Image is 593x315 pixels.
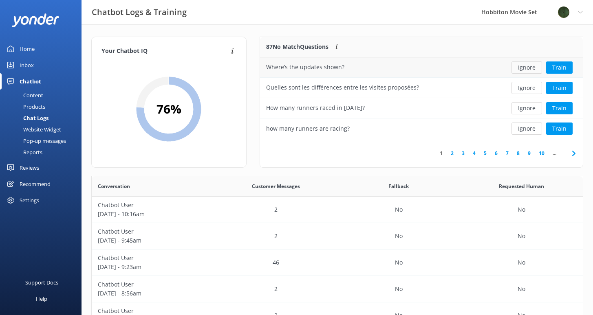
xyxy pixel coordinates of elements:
[266,83,419,92] div: Quelles sont les différences entre les visites proposées?
[260,57,583,78] div: row
[20,176,51,192] div: Recommend
[5,101,45,112] div: Products
[511,122,542,135] button: Ignore
[98,210,208,219] p: [DATE] - 10:16am
[518,258,525,267] p: No
[98,201,208,210] p: Chatbot User
[98,280,208,289] p: Chatbot User
[92,197,583,223] div: row
[524,149,535,157] a: 9
[92,276,583,302] div: row
[395,232,403,241] p: No
[92,249,583,276] div: row
[469,149,480,157] a: 4
[252,182,300,190] span: Customer Messages
[98,289,208,298] p: [DATE] - 8:56am
[518,284,525,293] p: No
[388,182,409,190] span: Fallback
[98,227,208,236] p: Chatbot User
[260,57,583,139] div: grid
[558,6,570,18] img: 34-1720495293.png
[5,101,82,112] a: Products
[499,182,544,190] span: Requested Human
[274,284,278,293] p: 2
[546,61,573,74] button: Train
[395,258,403,267] p: No
[395,205,403,214] p: No
[518,232,525,241] p: No
[5,135,82,147] a: Pop-up messages
[5,112,82,124] a: Chat Logs
[273,258,279,267] p: 46
[266,42,328,51] p: 87 No Match Questions
[491,149,502,157] a: 6
[98,262,208,271] p: [DATE] - 9:23am
[20,73,41,90] div: Chatbot
[436,149,447,157] a: 1
[266,103,365,112] div: How many runners raced in [DATE]?
[20,57,34,73] div: Inbox
[25,274,58,291] div: Support Docs
[395,284,403,293] p: No
[98,236,208,245] p: [DATE] - 9:45am
[458,149,469,157] a: 3
[546,82,573,94] button: Train
[549,149,560,157] span: ...
[5,124,61,135] div: Website Widget
[5,147,42,158] div: Reports
[5,112,48,124] div: Chat Logs
[546,102,573,114] button: Train
[20,160,39,176] div: Reviews
[513,149,524,157] a: 8
[5,135,66,147] div: Pop-up messages
[260,78,583,98] div: row
[157,99,181,119] h2: 76 %
[274,232,278,241] p: 2
[480,149,491,157] a: 5
[535,149,549,157] a: 10
[5,147,82,158] a: Reports
[260,98,583,118] div: row
[511,61,542,74] button: Ignore
[98,254,208,262] p: Chatbot User
[511,102,542,114] button: Ignore
[101,47,229,56] h4: Your Chatbot IQ
[260,118,583,139] div: row
[12,13,59,27] img: yonder-white-logo.png
[274,205,278,214] p: 2
[266,124,350,133] div: how many runners are racing?
[98,182,130,190] span: Conversation
[92,6,187,19] h3: Chatbot Logs & Training
[266,63,344,72] div: Where’s the updates shown?
[447,149,458,157] a: 2
[92,223,583,249] div: row
[5,90,43,101] div: Content
[546,122,573,135] button: Train
[511,82,542,94] button: Ignore
[5,124,82,135] a: Website Widget
[502,149,513,157] a: 7
[20,192,39,208] div: Settings
[20,41,35,57] div: Home
[5,90,82,101] a: Content
[518,205,525,214] p: No
[36,291,47,307] div: Help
